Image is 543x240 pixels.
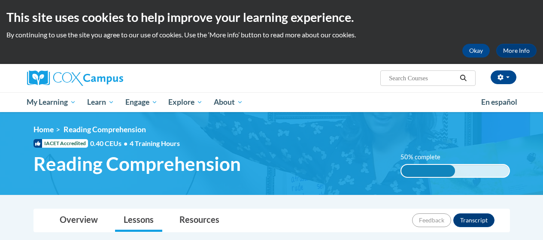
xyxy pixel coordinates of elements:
a: Learn [82,92,120,112]
span: En español [481,97,517,106]
input: Search Courses [388,73,457,83]
a: Cox Campus [27,70,182,86]
button: Account Settings [491,70,516,84]
button: Okay [462,44,490,58]
a: Overview [51,209,106,232]
span: 4 Training Hours [130,139,180,147]
button: Feedback [412,213,451,227]
a: Explore [163,92,208,112]
img: Cox Campus [27,70,123,86]
a: En español [476,93,523,111]
a: My Learning [21,92,82,112]
a: More Info [496,44,537,58]
span: About [214,97,243,107]
span: Reading Comprehension [33,152,241,175]
a: Resources [171,209,228,232]
span: Reading Comprehension [64,125,146,134]
button: Transcript [453,213,494,227]
h2: This site uses cookies to help improve your learning experience. [6,9,537,26]
p: By continuing to use the site you agree to our use of cookies. Use the ‘More info’ button to read... [6,30,537,39]
div: 50% complete [401,165,455,177]
a: About [208,92,249,112]
div: Main menu [21,92,523,112]
span: IACET Accredited [33,139,88,148]
span: • [124,139,127,147]
span: 0.40 CEUs [90,139,130,148]
a: Lessons [115,209,162,232]
label: 50% complete [400,152,450,162]
a: Engage [120,92,163,112]
span: Learn [87,97,114,107]
span: Explore [168,97,203,107]
a: Home [33,125,54,134]
button: Search [457,73,470,83]
span: My Learning [27,97,76,107]
span: Engage [125,97,158,107]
